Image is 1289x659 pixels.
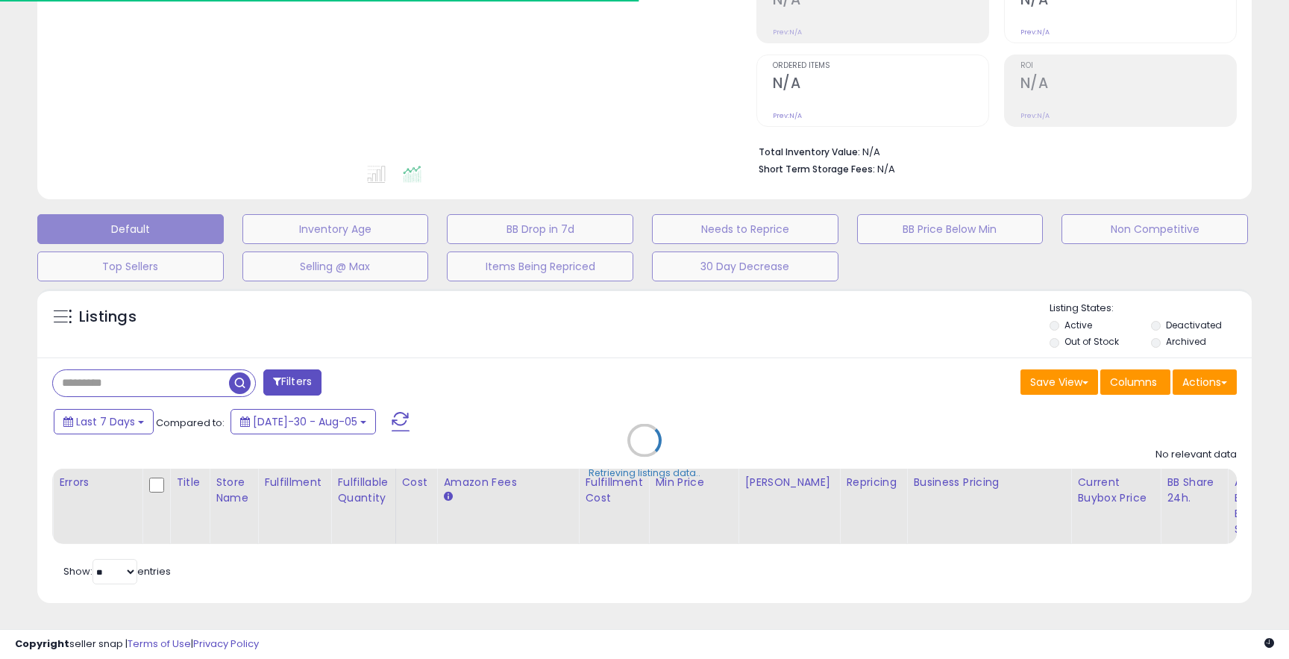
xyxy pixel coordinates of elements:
[773,75,988,95] h2: N/A
[1020,111,1050,120] small: Prev: N/A
[242,252,429,281] button: Selling @ Max
[1020,62,1236,70] span: ROI
[652,252,838,281] button: 30 Day Decrease
[242,214,429,244] button: Inventory Age
[857,214,1044,244] button: BB Price Below Min
[759,163,875,175] b: Short Term Storage Fees:
[652,214,838,244] button: Needs to Reprice
[1020,28,1050,37] small: Prev: N/A
[447,214,633,244] button: BB Drop in 7d
[759,146,860,158] b: Total Inventory Value:
[877,162,895,176] span: N/A
[15,637,259,652] div: seller snap | |
[589,466,700,480] div: Retrieving listings data..
[447,252,633,281] button: Items Being Repriced
[1061,214,1248,244] button: Non Competitive
[37,252,224,281] button: Top Sellers
[773,62,988,70] span: Ordered Items
[128,637,191,651] a: Terms of Use
[15,637,69,651] strong: Copyright
[1020,75,1236,95] h2: N/A
[193,637,259,651] a: Privacy Policy
[37,214,224,244] button: Default
[773,28,802,37] small: Prev: N/A
[759,142,1226,160] li: N/A
[773,111,802,120] small: Prev: N/A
